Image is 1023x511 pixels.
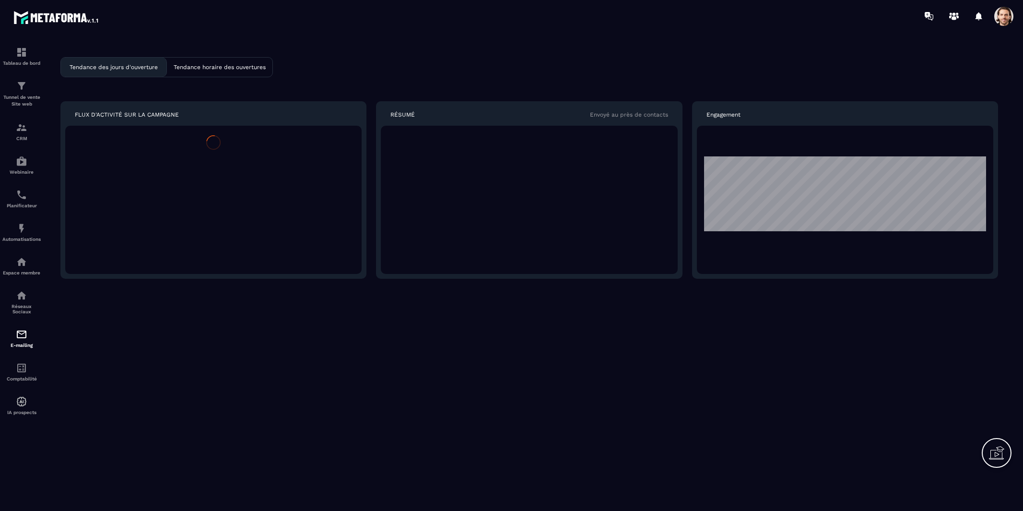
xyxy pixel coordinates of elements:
p: Planificateur [2,203,41,208]
p: Espace membre [2,270,41,275]
img: formation [16,80,27,92]
p: Comptabilité [2,376,41,381]
p: Envoyé au près de contacts [590,111,668,119]
p: Tableau de bord [2,60,41,66]
img: social-network [16,290,27,301]
p: IA prospects [2,410,41,415]
a: formationformationTunnel de vente Site web [2,73,41,115]
a: emailemailE-mailing [2,321,41,355]
p: Webinaire [2,169,41,175]
img: automations [16,396,27,407]
img: formation [16,122,27,133]
a: formationformationTableau de bord [2,39,41,73]
p: CRM [2,136,41,141]
img: formation [16,47,27,58]
p: Engagement [706,111,741,119]
img: automations [16,223,27,234]
img: scheduler [16,189,27,201]
p: Réseaux Sociaux [2,304,41,314]
a: accountantaccountantComptabilité [2,355,41,389]
img: accountant [16,362,27,374]
img: logo [13,9,100,26]
a: schedulerschedulerPlanificateur [2,182,41,215]
img: email [16,329,27,340]
a: automationsautomationsAutomatisations [2,215,41,249]
a: automationsautomationsEspace membre [2,249,41,283]
p: Tendance des jours d'ouverture [70,64,158,71]
a: social-networksocial-networkRéseaux Sociaux [2,283,41,321]
p: Automatisations [2,237,41,242]
p: RÉSUMÉ [390,111,415,119]
p: Tunnel de vente Site web [2,94,41,107]
a: formationformationCRM [2,115,41,148]
img: automations [16,155,27,167]
p: Tendance horaire des ouvertures [174,64,266,71]
a: automationsautomationsWebinaire [2,148,41,182]
p: E-mailing [2,343,41,348]
p: FLUX D'ACTIVITÉ SUR LA CAMPAGNE [75,111,179,119]
img: automations [16,256,27,268]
